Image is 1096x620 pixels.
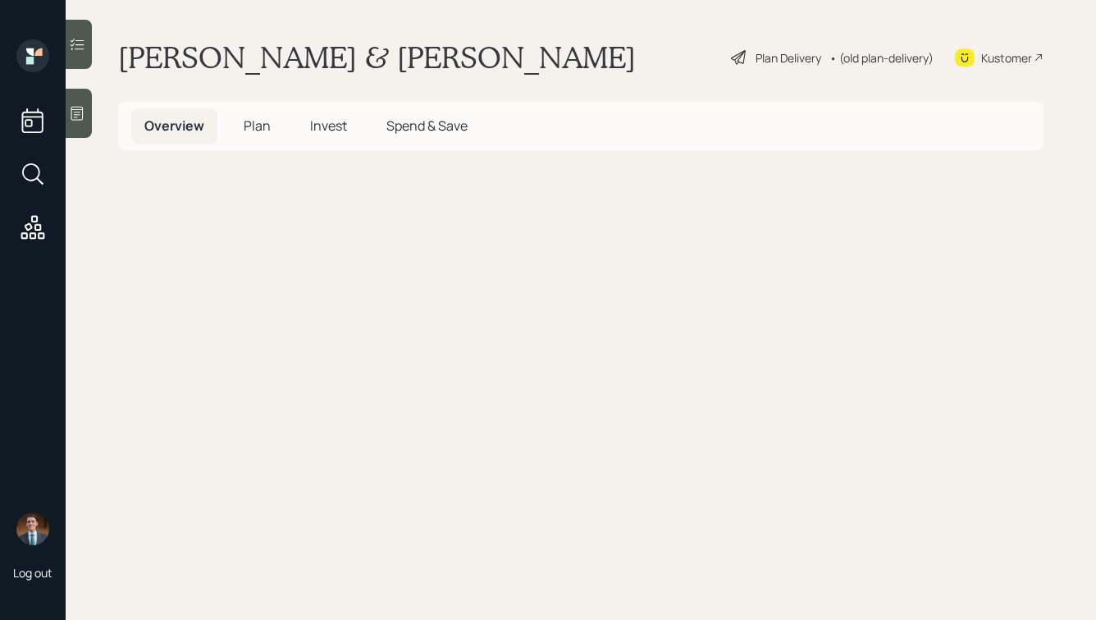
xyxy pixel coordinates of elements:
[981,49,1032,67] div: Kustomer
[756,49,821,67] div: Plan Delivery
[16,512,49,545] img: hunter_neumayer.jpg
[13,565,53,581] div: Log out
[386,117,468,135] span: Spend & Save
[829,49,934,67] div: • (old plan-delivery)
[244,117,271,135] span: Plan
[144,117,204,135] span: Overview
[118,39,636,76] h1: [PERSON_NAME] & [PERSON_NAME]
[310,117,347,135] span: Invest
